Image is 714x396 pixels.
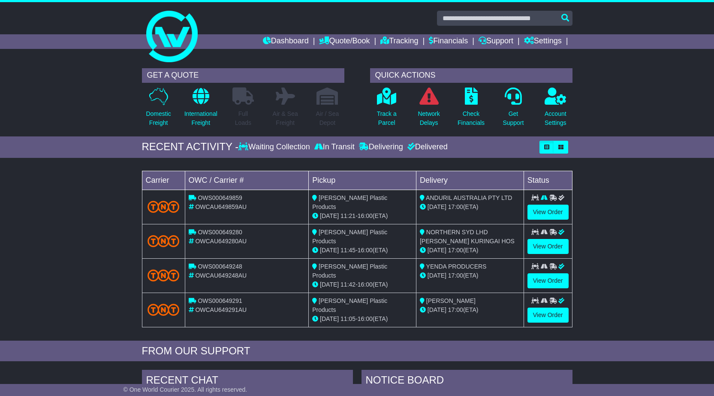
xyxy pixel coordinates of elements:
img: TNT_Domestic.png [148,269,180,281]
span: [PERSON_NAME] Plastic Products [312,194,387,210]
td: Delivery [416,171,524,190]
span: [DATE] [428,306,446,313]
span: 11:05 [340,315,355,322]
div: Delivered [405,142,448,152]
span: 17:00 [448,272,463,279]
div: Delivering [357,142,405,152]
a: View Order [527,308,569,323]
a: GetSupport [502,87,524,132]
span: © One World Courier 2025. All rights reserved. [124,386,247,393]
span: NORTHERN SYD LHD [PERSON_NAME] KURINGAI HOS [420,229,515,245]
span: 11:45 [340,247,355,254]
a: Quote/Book [319,34,370,49]
p: Air & Sea Freight [273,109,298,127]
span: [DATE] [320,247,339,254]
div: (ETA) [420,305,520,314]
span: 16:00 [358,212,373,219]
p: Account Settings [545,109,566,127]
div: GET A QUOTE [142,68,344,83]
span: 11:21 [340,212,355,219]
span: [PERSON_NAME] Plastic Products [312,229,387,245]
div: RECENT ACTIVITY - [142,141,239,153]
span: YENDA PRODUCERS [426,263,487,270]
a: Financials [429,34,468,49]
p: Check Financials [458,109,485,127]
span: OWCAU649291AU [195,306,247,313]
span: 16:00 [358,281,373,288]
div: (ETA) [420,203,520,212]
img: TNT_Domestic.png [148,201,180,212]
img: TNT_Domestic.png [148,304,180,315]
a: NetworkDelays [417,87,440,132]
a: AccountSettings [544,87,567,132]
a: Dashboard [263,34,309,49]
p: Get Support [503,109,524,127]
div: - (ETA) [312,246,413,255]
span: 17:00 [448,306,463,313]
a: Settings [524,34,562,49]
span: 11:42 [340,281,355,288]
div: (ETA) [420,246,520,255]
p: Network Delays [418,109,440,127]
a: View Order [527,205,569,220]
span: [PERSON_NAME] [426,297,476,304]
span: [DATE] [428,272,446,279]
div: - (ETA) [312,314,413,323]
div: NOTICE BOARD [362,370,572,393]
p: Domestic Freight [146,109,171,127]
span: [DATE] [320,315,339,322]
span: OWCAU649280AU [195,238,247,245]
span: OWS000649248 [198,263,242,270]
img: TNT_Domestic.png [148,235,180,247]
td: Carrier [142,171,185,190]
div: Waiting Collection [238,142,312,152]
span: ANDURIL AUSTRALIA PTY LTD [426,194,512,201]
a: Tracking [380,34,418,49]
td: Status [524,171,572,190]
span: [DATE] [320,281,339,288]
span: OWS000649291 [198,297,242,304]
span: [DATE] [428,203,446,210]
td: OWC / Carrier # [185,171,309,190]
div: RECENT CHAT [142,370,353,393]
span: OWS000649280 [198,229,242,236]
span: [DATE] [320,212,339,219]
div: (ETA) [420,271,520,280]
span: [DATE] [428,247,446,254]
span: 17:00 [448,203,463,210]
a: CheckFinancials [457,87,485,132]
span: [PERSON_NAME] Plastic Products [312,297,387,313]
a: DomesticFreight [145,87,171,132]
span: [PERSON_NAME] Plastic Products [312,263,387,279]
p: Air / Sea Depot [316,109,339,127]
span: OWCAU649248AU [195,272,247,279]
span: OWCAU649859AU [195,203,247,210]
div: - (ETA) [312,212,413,221]
span: 17:00 [448,247,463,254]
span: OWS000649859 [198,194,242,201]
span: 16:00 [358,315,373,322]
p: International Freight [184,109,217,127]
a: InternationalFreight [184,87,218,132]
td: Pickup [309,171,416,190]
a: View Order [527,273,569,288]
p: Full Loads [232,109,254,127]
p: Track a Parcel [377,109,397,127]
span: 16:00 [358,247,373,254]
div: - (ETA) [312,280,413,289]
a: Track aParcel [377,87,397,132]
div: FROM OUR SUPPORT [142,345,572,357]
a: Support [479,34,513,49]
div: In Transit [312,142,357,152]
div: QUICK ACTIONS [370,68,572,83]
a: View Order [527,239,569,254]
